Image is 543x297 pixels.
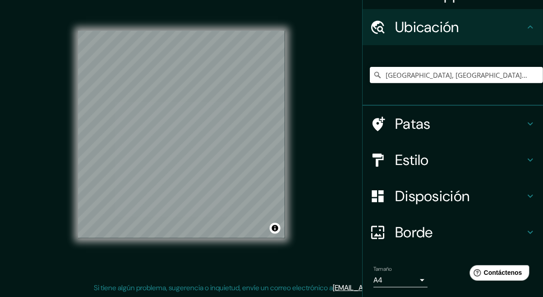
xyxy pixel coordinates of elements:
iframe: Lanzador de widgets de ayuda [463,262,533,287]
font: A4 [373,275,382,285]
div: Patas [363,106,543,142]
div: Disposición [363,178,543,214]
font: Disposición [395,187,469,206]
input: Elige tu ciudad o zona [370,67,543,83]
font: Ubicación [395,18,459,37]
canvas: Mapa [78,31,285,238]
a: [EMAIL_ADDRESS][DOMAIN_NAME] [333,283,445,292]
font: Si tiene algún problema, sugerencia o inquietud, envíe un correo electrónico a [94,283,333,292]
font: Borde [395,223,433,242]
button: Activar o desactivar atribución [270,223,281,234]
div: Ubicación [363,9,543,45]
font: Estilo [395,151,429,170]
div: A4 [373,273,428,288]
div: Estilo [363,142,543,178]
font: Patas [395,114,431,133]
div: Borde [363,214,543,250]
font: Tamaño [373,265,392,273]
